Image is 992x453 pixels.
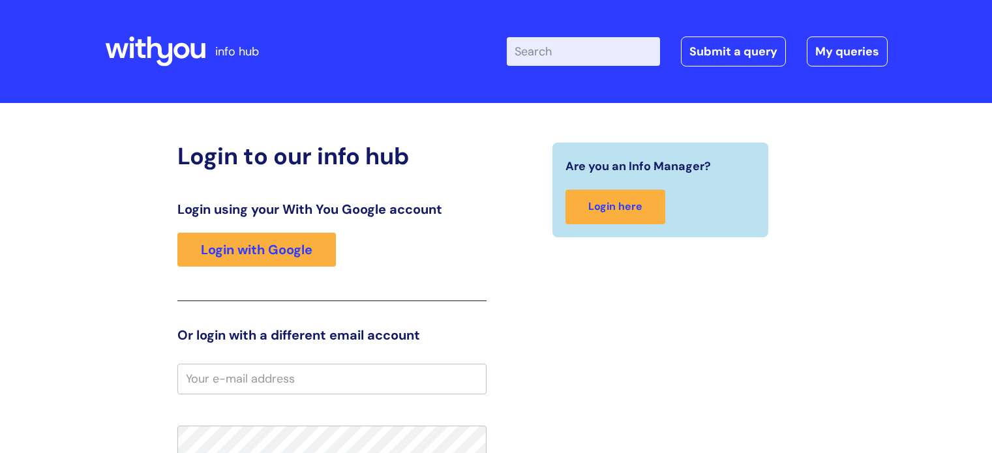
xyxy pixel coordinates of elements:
[681,37,786,66] a: Submit a query
[565,156,711,177] span: Are you an Info Manager?
[177,364,487,394] input: Your e-mail address
[807,37,888,66] a: My queries
[507,37,660,66] input: Search
[177,142,487,170] h2: Login to our info hub
[565,190,665,224] a: Login here
[215,41,259,62] p: info hub
[177,327,487,343] h3: Or login with a different email account
[177,233,336,267] a: Login with Google
[177,201,487,217] h3: Login using your With You Google account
